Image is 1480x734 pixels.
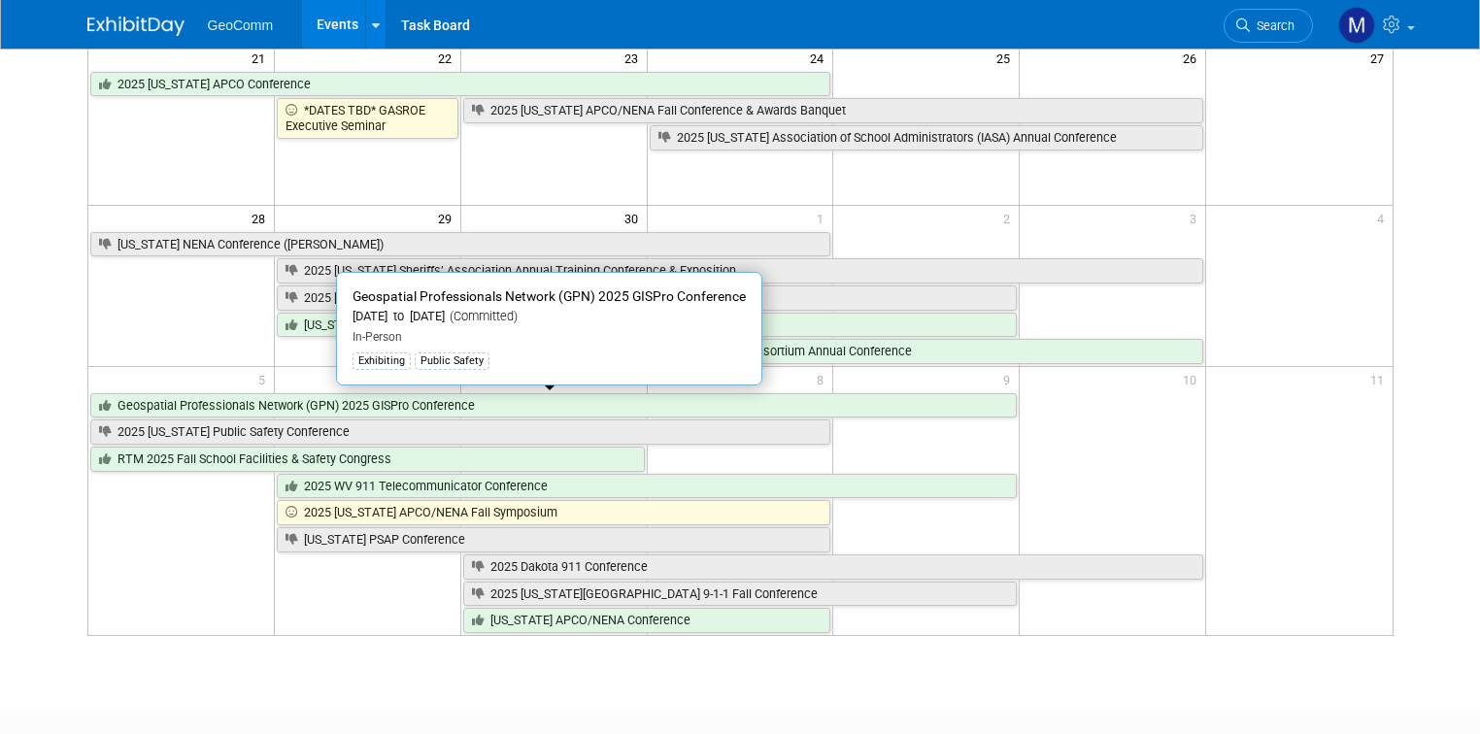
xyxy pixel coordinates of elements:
span: 24 [808,46,832,70]
a: 2025 [US_STATE] APCO/NENA Fall Conference & Awards Banquet [463,98,1203,123]
a: 2025 [US_STATE] APCO/NENA Fall Symposium [277,500,831,525]
span: 11 [1368,367,1393,391]
span: 10 [1181,367,1205,391]
span: 29 [436,206,460,230]
span: Search [1250,18,1295,33]
div: Exhibiting [353,352,411,370]
a: Geospatial Professionals Network (GPN) 2025 GISPro Conference [90,393,1018,418]
a: Search [1224,9,1313,43]
span: 23 [622,46,647,70]
span: In-Person [353,330,402,344]
span: 2 [1001,206,1019,230]
a: [US_STATE] NENA Conference ([PERSON_NAME]) [90,232,831,257]
span: 1 [815,206,832,230]
a: 2025 [US_STATE] Association of School Administrators (IASA) Annual Conference [650,125,1204,150]
a: 2025 WV 911 Telecommunicator Conference [277,474,1017,499]
a: *DATES TBD* GASROE Executive Seminar [277,98,458,138]
a: 2025 [US_STATE][GEOGRAPHIC_DATA] 9-1-1 Fall Conference [463,582,1018,607]
span: 9 [1001,367,1019,391]
span: Geospatial Professionals Network (GPN) 2025 GISPro Conference [353,288,746,304]
a: [US_STATE] APCO State Conference & Expo [277,313,1017,338]
span: 28 [250,206,274,230]
span: 5 [256,367,274,391]
span: 26 [1181,46,1205,70]
div: [DATE] to [DATE] [353,309,746,325]
span: 21 [250,46,274,70]
span: 22 [436,46,460,70]
div: Public Safety [415,352,489,370]
span: (Committed) [445,309,518,323]
a: MN GIS/LIS Consortium Annual Conference [650,339,1204,364]
img: Matt Hayes [1338,7,1375,44]
span: 25 [994,46,1019,70]
span: GeoComm [208,17,274,33]
a: 2025 [US_STATE] 911 Professionals Conference [277,285,1017,311]
span: 4 [1375,206,1393,230]
a: RTM 2025 Fall School Facilities & Safety Congress [90,447,645,472]
a: 2025 [US_STATE] Public Safety Conference [90,419,831,445]
span: 27 [1368,46,1393,70]
span: 30 [622,206,647,230]
span: 8 [815,367,832,391]
a: 2025 Dakota 911 Conference [463,554,1203,580]
a: [US_STATE] APCO/NENA Conference [463,608,831,633]
a: [US_STATE] PSAP Conference [277,527,831,552]
a: 2025 [US_STATE] Sheriffs’ Association Annual Training Conference & Exposition [277,258,1203,284]
span: 3 [1188,206,1205,230]
img: ExhibitDay [87,17,185,36]
a: 2025 [US_STATE] APCO Conference [90,72,831,97]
